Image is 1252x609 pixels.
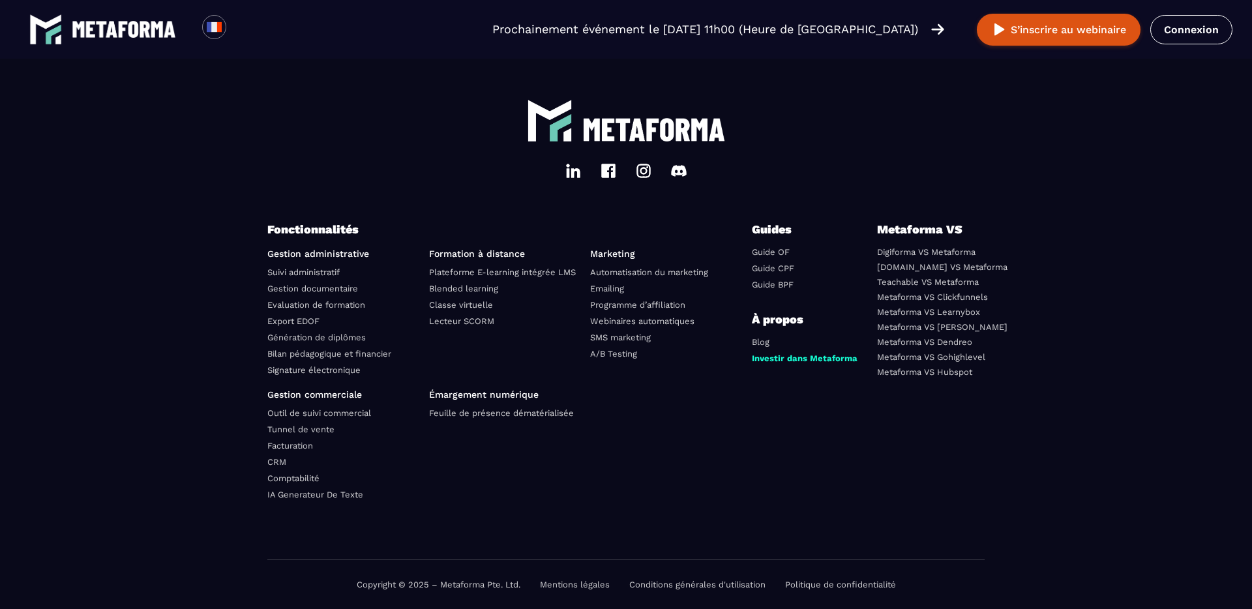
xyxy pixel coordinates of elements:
[267,441,313,451] a: Facturation
[29,13,62,46] img: logo
[492,20,918,38] p: Prochainement événement le [DATE] 11h00 (Heure de [GEOGRAPHIC_DATA])
[752,310,867,329] p: À propos
[429,316,494,326] a: Lecteur SCORM
[752,263,794,273] a: Guide CPF
[267,248,419,259] p: Gestion administrative
[267,333,366,342] a: Génération de diplômes
[977,14,1140,46] button: S’inscrire au webinaire
[590,349,637,359] a: A/B Testing
[590,300,685,310] a: Programme d’affiliation
[877,277,979,287] a: Teachable VS Metaforma
[752,280,794,290] a: Guide BPF
[267,284,358,293] a: Gestion documentaire
[785,580,896,589] a: Politique de confidentialité
[237,22,247,37] input: Search for option
[671,163,687,179] img: discord
[877,247,976,257] a: Digiforma VS Metaforma
[267,424,335,434] a: Tunnel de vente
[267,267,340,277] a: Suivi administratif
[931,22,944,37] img: arrow-right
[267,457,286,467] a: CRM
[267,300,365,310] a: Evaluation de formation
[267,349,391,359] a: Bilan pédagogique et financier
[877,292,988,302] a: Metaforma VS Clickfunnels
[877,262,1007,272] a: [DOMAIN_NAME] VS Metaforma
[590,316,694,326] a: Webinaires automatiques
[877,352,985,362] a: Metaforma VS Gohighlevel
[590,248,742,259] p: Marketing
[752,247,790,257] a: Guide OF
[877,337,972,347] a: Metaforma VS Dendreo
[429,408,574,418] a: Feuille de présence dématérialisée
[267,316,320,326] a: Export EDOF
[527,98,573,143] img: logo
[429,300,493,310] a: Classe virtuelle
[752,337,769,347] a: Blog
[752,220,830,239] p: Guides
[590,333,651,342] a: SMS marketing
[601,163,616,179] img: facebook
[582,118,726,141] img: logo
[72,21,176,38] img: logo
[267,220,752,239] p: Fonctionnalités
[540,580,610,589] a: Mentions légales
[590,267,708,277] a: Automatisation du marketing
[629,580,766,589] a: Conditions générales d'utilisation
[429,248,581,259] p: Formation à distance
[565,163,581,179] img: linkedin
[636,163,651,179] img: instagram
[877,367,972,377] a: Metaforma VS Hubspot
[877,322,1007,332] a: Metaforma VS [PERSON_NAME]
[267,365,361,375] a: Signature électronique
[877,307,980,317] a: Metaforma VS Learnybox
[1150,15,1232,44] a: Connexion
[991,22,1007,38] img: play
[267,490,363,499] a: IA Generateur De Texte
[429,284,498,293] a: Blended learning
[429,389,581,400] p: Émargement numérique
[226,15,258,44] div: Search for option
[590,284,624,293] a: Emailing
[267,473,320,483] a: Comptabilité
[877,220,985,239] p: Metaforma VS
[752,353,857,363] a: Investir dans Metaforma
[206,19,222,35] img: fr
[429,267,576,277] a: Plateforme E-learning intégrée LMS
[267,408,371,418] a: Outil de suivi commercial
[357,580,520,589] p: Copyright © 2025 – Metaforma Pte. Ltd.
[267,389,419,400] p: Gestion commerciale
